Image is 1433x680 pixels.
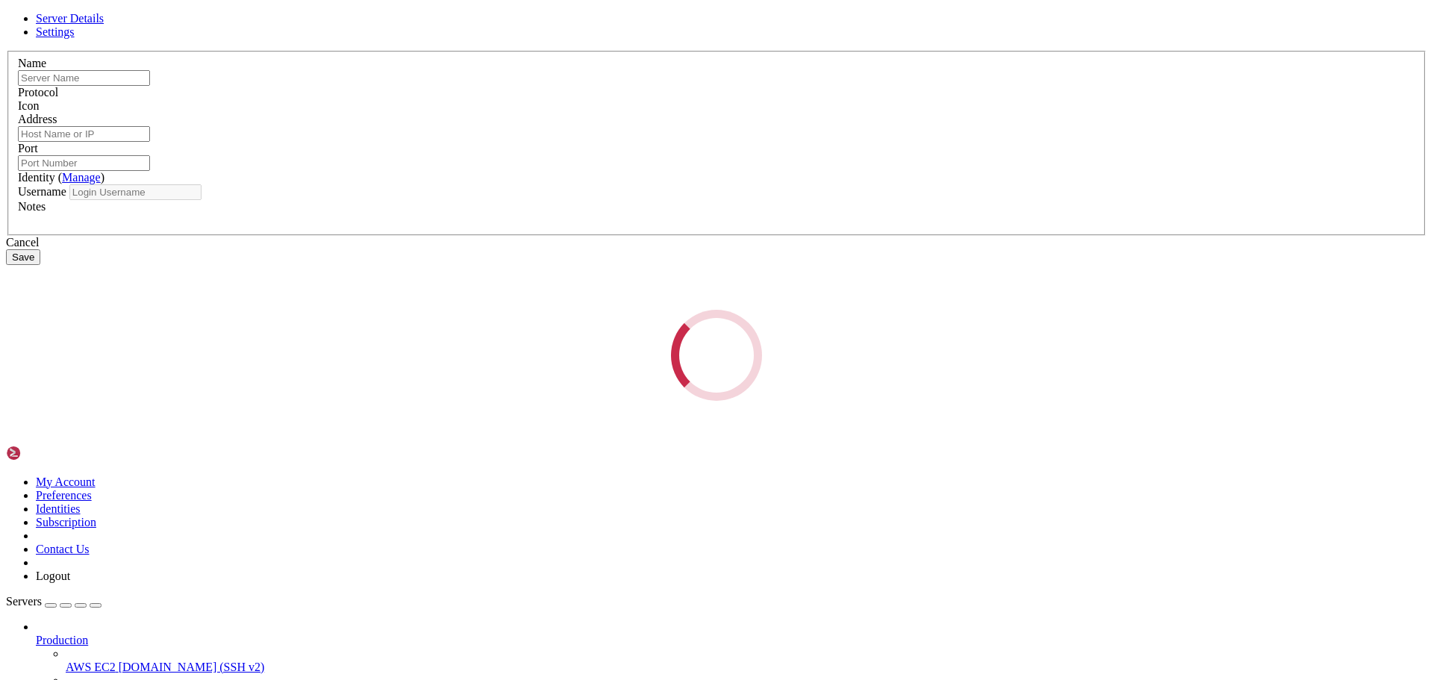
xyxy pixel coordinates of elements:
[6,595,42,608] span: Servers
[36,634,88,646] span: Production
[36,543,90,555] a: Contact Us
[66,661,116,673] span: AWS EC2
[36,570,70,582] a: Logout
[36,489,92,502] a: Preferences
[36,475,96,488] a: My Account
[6,236,1427,249] div: Cancel
[18,86,58,99] label: Protocol
[18,57,46,69] label: Name
[18,126,150,142] input: Host Name or IP
[36,516,96,528] a: Subscription
[18,113,57,125] label: Address
[6,446,92,461] img: Shellngn
[18,99,39,112] label: Icon
[36,12,104,25] a: Server Details
[62,171,101,184] a: Manage
[58,171,104,184] span: ( )
[69,184,202,200] input: Login Username
[18,142,38,155] label: Port
[671,310,762,401] div: Loading...
[36,25,75,38] a: Settings
[18,200,46,213] label: Notes
[66,647,1427,674] li: AWS EC2 [DOMAIN_NAME] (SSH v2)
[6,249,40,265] button: Save
[18,171,104,184] label: Identity
[119,661,265,673] span: [DOMAIN_NAME] (SSH v2)
[18,70,150,86] input: Server Name
[18,155,150,171] input: Port Number
[18,185,66,198] label: Username
[6,595,102,608] a: Servers
[66,661,1427,674] a: AWS EC2 [DOMAIN_NAME] (SSH v2)
[36,634,1427,647] a: Production
[36,502,81,515] a: Identities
